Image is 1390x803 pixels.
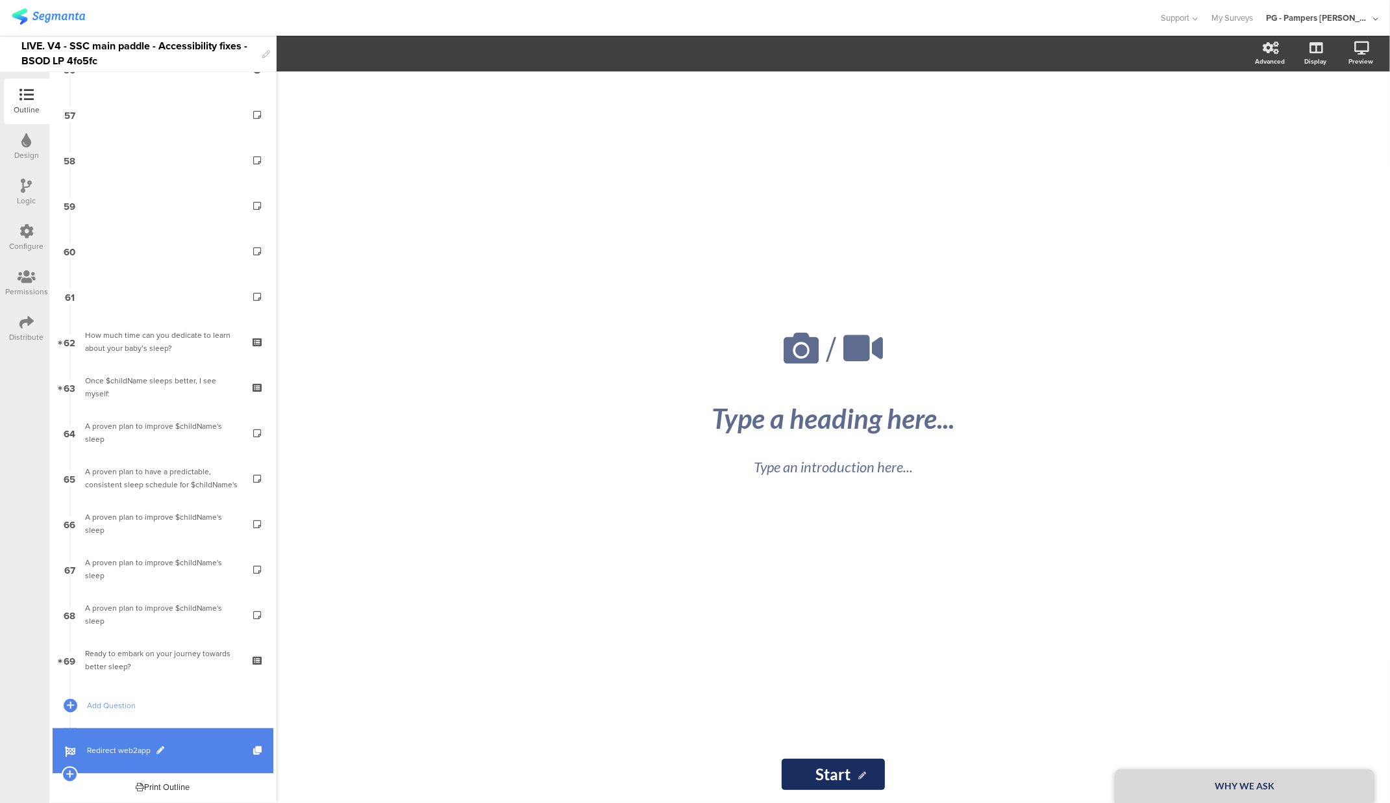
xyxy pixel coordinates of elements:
a: 67 A proven plan to improve $childName's sleep [53,546,273,592]
div: LIVE. V4 - SSC main paddle - Accessibility fixes - BSOD LP 4fo5fc [21,36,256,71]
a: 61 [53,274,273,319]
a: 60 [53,228,273,274]
div: Once $childName sleeps better, I see myself: [85,374,240,400]
i: Duplicate [253,747,264,756]
a: 57 [53,92,273,137]
div: A proven plan to improve $childName's sleep [85,602,240,628]
a: 62 How much time can you dedicate to learn about your baby’s sleep? [53,319,273,364]
a: 64 A proven plan to improve $childName's sleep [53,410,273,455]
div: Outline [14,104,40,116]
div: A proven plan to improve $childName's sleep [85,420,240,446]
span: 69 [64,653,76,667]
div: Design [14,149,39,161]
a: 65 A proven plan to have a predictable, consistent sleep schedule for $childName's [53,455,273,501]
span: 58 [64,153,76,167]
div: A proven plan to improve $childName's sleep [85,556,240,582]
span: 57 [64,107,75,121]
a: 59 [53,183,273,228]
div: Type a heading here... [593,402,1074,435]
span: / [826,324,836,375]
span: 67 [64,562,75,576]
div: A proven plan to have a predictable, consistent sleep schedule for $childName's [85,465,240,491]
div: Preview [1348,57,1373,66]
div: PG - Pampers [PERSON_NAME] [1266,12,1370,24]
span: 64 [64,426,76,440]
span: 65 [64,471,76,485]
span: 56 [64,62,76,76]
img: segmanta logo [12,8,85,25]
div: A proven plan to improve $childName's sleep [85,511,240,537]
span: 63 [64,380,76,394]
strong: WHY WE ASK [1215,780,1274,791]
a: Redirect web2app [53,728,273,774]
span: 68 [64,607,76,622]
span: 62 [64,335,76,349]
div: Logic [18,195,36,207]
input: Start [782,759,884,790]
div: How much time can you dedicate to learn about your baby’s sleep? [85,329,240,355]
div: Configure [10,240,44,252]
div: Permissions [5,286,48,298]
span: 59 [64,198,76,212]
span: Redirect web2app [87,745,253,758]
a: 68 A proven plan to improve $childName's sleep [53,592,273,637]
a: 63 Once $childName sleeps better, I see myself: [53,364,273,410]
span: 60 [64,244,76,258]
div: Display [1304,57,1326,66]
span: 61 [65,289,75,303]
a: 58 [53,137,273,183]
div: Advanced [1255,57,1285,66]
a: 69 Ready to embark on your journey towards better sleep? [53,637,273,683]
div: Ready to embark on your journey towards better sleep? [85,647,240,673]
span: 66 [64,516,76,531]
div: Type an introduction here... [606,456,1061,478]
a: 66 A proven plan to improve $childName's sleep [53,501,273,546]
div: Distribute [10,331,44,343]
span: Support [1161,12,1190,24]
div: Print Outline [136,781,190,793]
span: Add Question [87,699,253,712]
